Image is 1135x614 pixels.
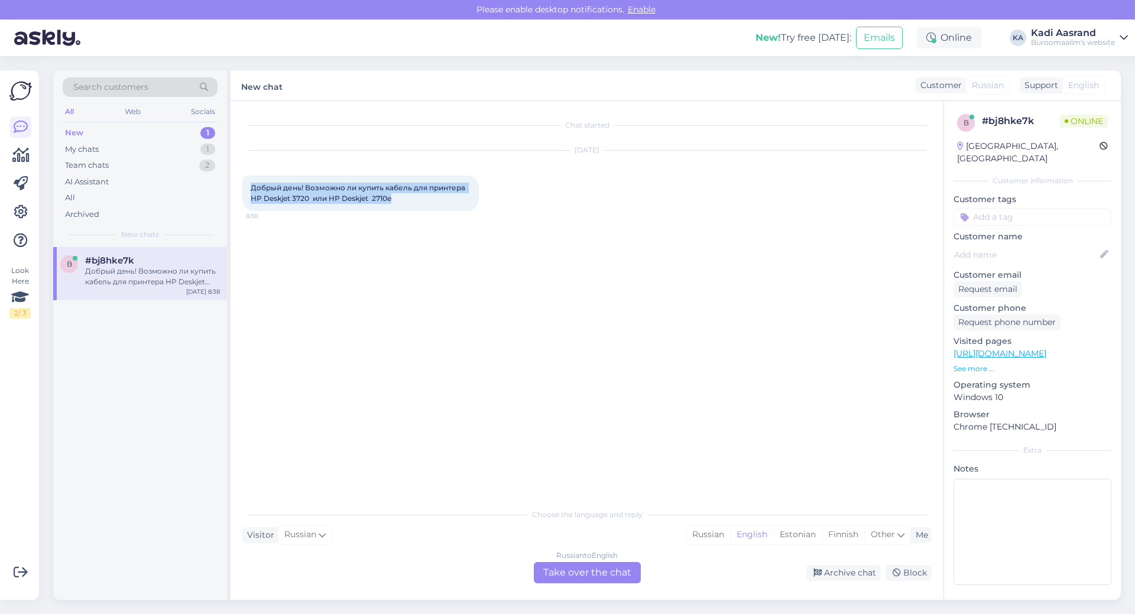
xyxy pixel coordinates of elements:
div: Chat started [242,120,932,131]
span: Other [871,529,895,540]
div: Customer [916,79,962,92]
div: Me [911,529,928,541]
div: 2 [199,160,215,171]
div: Try free [DATE]: [755,31,851,45]
div: Team chats [65,160,109,171]
span: b [67,259,72,268]
span: #bj8hke7k [85,255,134,266]
div: AI Assistant [65,176,109,188]
div: Customer information [954,176,1111,186]
p: Customer name [954,230,1111,243]
span: b [964,118,969,127]
div: Block [886,565,932,581]
div: Archived [65,209,99,220]
span: Russian [972,79,1004,92]
div: All [65,192,75,204]
div: 2 / 3 [9,308,31,319]
p: See more ... [954,363,1111,374]
div: # bj8hke7k [982,114,1060,128]
div: 1 [200,144,215,155]
label: New chat [241,77,283,93]
div: Request email [954,281,1022,297]
a: Kadi AasrandBüroomaailm's website [1031,28,1128,47]
div: All [63,104,76,119]
input: Add a tag [954,208,1111,226]
span: Online [1060,115,1108,128]
div: Estonian [773,526,822,544]
span: Enable [624,4,659,15]
div: 1 [200,127,215,139]
div: Socials [189,104,218,119]
div: English [730,526,773,544]
p: Customer tags [954,193,1111,206]
div: Web [122,104,143,119]
div: New [65,127,83,139]
div: Online [917,27,981,48]
div: My chats [65,144,99,155]
span: 8:38 [246,212,290,220]
div: Request phone number [954,314,1061,330]
b: New! [755,32,781,43]
img: Askly Logo [9,80,32,102]
div: [DATE] 8:38 [186,287,220,296]
p: Operating system [954,379,1111,391]
div: Look Here [9,265,31,319]
span: Russian [284,528,316,541]
div: Choose the language and reply [242,509,932,520]
p: Windows 10 [954,391,1111,404]
span: Search customers [73,81,148,93]
div: Extra [954,445,1111,456]
p: Customer phone [954,302,1111,314]
input: Add name [954,248,1098,261]
div: [GEOGRAPHIC_DATA], [GEOGRAPHIC_DATA] [957,140,1100,165]
div: Take over the chat [534,562,641,583]
div: Russian [686,526,730,544]
a: [URL][DOMAIN_NAME] [954,348,1046,359]
div: Kadi Aasrand [1031,28,1115,38]
div: [DATE] [242,145,932,155]
p: Browser [954,408,1111,421]
div: Добрый день! Возможно ли купить кабель для принтера HP Deskjet 3720 или HP Deskjet 2710e [85,266,220,287]
div: Support [1020,79,1058,92]
span: New chats [121,229,159,240]
span: Добрый день! Возможно ли купить кабель для принтера HP Deskjet 3720 или HP Deskjet 2710e [251,183,467,203]
span: English [1068,79,1099,92]
p: Customer email [954,269,1111,281]
button: Emails [856,27,903,49]
div: Büroomaailm's website [1031,38,1115,47]
div: Visitor [242,529,274,541]
p: Visited pages [954,335,1111,347]
div: Archive chat [806,565,881,581]
div: KA [1010,30,1026,46]
p: Notes [954,463,1111,475]
div: Finnish [822,526,864,544]
div: Russian to English [556,550,618,561]
p: Chrome [TECHNICAL_ID] [954,421,1111,433]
